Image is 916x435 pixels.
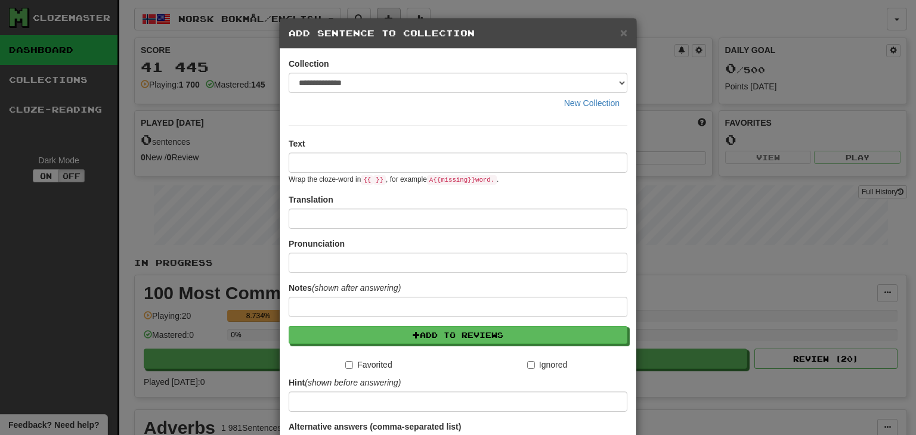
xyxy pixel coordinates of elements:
[289,138,305,150] label: Text
[345,361,353,369] input: Favorited
[527,361,535,369] input: Ignored
[312,283,401,293] em: (shown after answering)
[305,378,401,387] em: (shown before answering)
[289,282,401,294] label: Notes
[361,175,373,185] code: {{
[289,238,345,250] label: Pronunciation
[620,26,627,39] span: ×
[289,194,333,206] label: Translation
[620,26,627,39] button: Close
[345,359,392,371] label: Favorited
[556,93,627,113] button: New Collection
[289,175,499,184] small: Wrap the cloze-word in , for example .
[289,377,401,389] label: Hint
[289,58,329,70] label: Collection
[427,175,497,185] code: A {{ missing }} word.
[373,175,386,185] code: }}
[289,326,627,344] button: Add to Reviews
[289,27,627,39] h5: Add Sentence to Collection
[289,421,461,433] label: Alternative answers (comma-separated list)
[527,359,567,371] label: Ignored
